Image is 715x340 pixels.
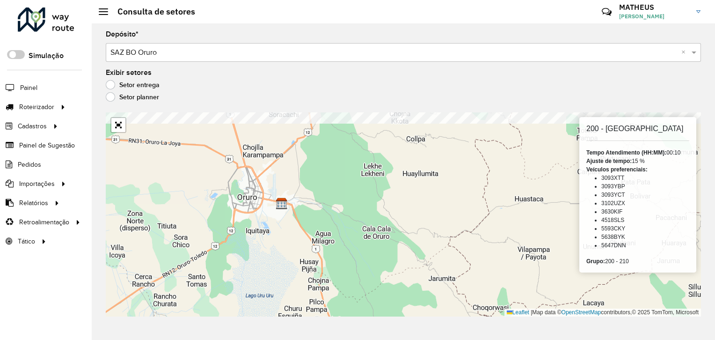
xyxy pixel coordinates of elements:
span: [PERSON_NAME] [619,12,689,21]
span: Painel [20,83,37,93]
div: 200 - 210 [586,257,689,266]
span: Relatórios [19,198,48,208]
span: Cadastros [18,121,47,131]
a: OpenStreetMap [562,309,601,316]
a: Contato Rápido [597,2,617,22]
span: | [531,309,532,316]
li: 5638BYK [601,233,689,241]
label: Simulação [29,50,64,61]
span: Clear all [681,47,689,58]
li: 5647DNN [601,241,689,250]
li: 4518SLS [601,216,689,224]
label: Setor planner [106,92,159,102]
a: Abrir mapa em tela cheia [111,118,125,132]
label: Exibir setores [106,67,152,78]
div: 15 % [586,157,689,165]
span: Pedidos [18,160,41,170]
strong: Ajuste de tempo: [586,158,632,164]
li: 3630KIF [601,207,689,216]
h3: MATHEUS [619,3,689,12]
li: 3093YBP [601,182,689,191]
strong: Tempo Atendimento (HH:MM): [586,149,666,156]
a: Leaflet [507,309,529,316]
label: Setor entrega [106,80,160,89]
strong: Veículos preferenciais: [586,166,648,173]
strong: Grupo: [586,258,605,265]
span: Importações [19,179,55,189]
h6: 200 - [GEOGRAPHIC_DATA] [586,124,689,133]
span: Roteirizador [19,102,54,112]
li: 3093XTT [601,174,689,182]
li: 3093YCT [601,191,689,199]
h2: Consulta de setores [108,7,195,17]
div: 00:10 [586,148,689,157]
span: Retroalimentação [19,217,69,227]
span: Painel de Sugestão [19,140,75,150]
li: 3102UZX [601,199,689,207]
li: 5593CKY [601,224,689,233]
span: Tático [18,237,35,246]
div: Map data © contributors,© 2025 TomTom, Microsoft [504,309,701,317]
label: Depósito [106,29,139,40]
